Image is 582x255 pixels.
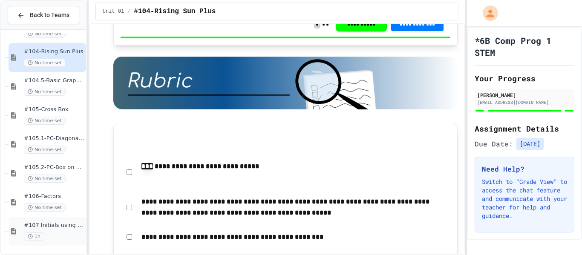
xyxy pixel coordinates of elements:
[477,99,572,106] div: [EMAIL_ADDRESS][DOMAIN_NAME]
[24,59,66,67] span: No time set
[475,72,574,84] h2: Your Progress
[24,135,84,142] span: #105.1-PC-Diagonal line
[24,164,84,171] span: #105.2-PC-Box on Box
[516,138,544,150] span: [DATE]
[24,88,66,96] span: No time set
[475,139,513,149] span: Due Date:
[134,6,216,17] span: #104-Rising Sun Plus
[474,3,500,23] div: My Account
[475,34,574,58] h1: *6B Comp Prog 1 STEM
[482,178,567,220] p: Switch to "Grade View" to access the chat feature and communicate with your teacher for help and ...
[24,48,84,55] span: #104-Rising Sun Plus
[103,8,124,15] span: Unit 01
[24,175,66,183] span: No time set
[477,91,572,99] div: [PERSON_NAME]
[24,30,66,38] span: No time set
[24,222,84,229] span: #107 Initials using shapes(11pts)
[24,203,66,212] span: No time set
[24,146,66,154] span: No time set
[24,106,84,113] span: #105-Cross Box
[475,123,574,135] h2: Assignment Details
[24,117,66,125] span: No time set
[24,232,44,241] span: 1h
[24,193,84,200] span: #106-Factors
[8,6,79,24] button: Back to Teams
[127,8,130,15] span: /
[24,77,84,84] span: #104.5-Basic Graphics Review
[30,11,69,20] span: Back to Teams
[482,164,567,174] h3: Need Help?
